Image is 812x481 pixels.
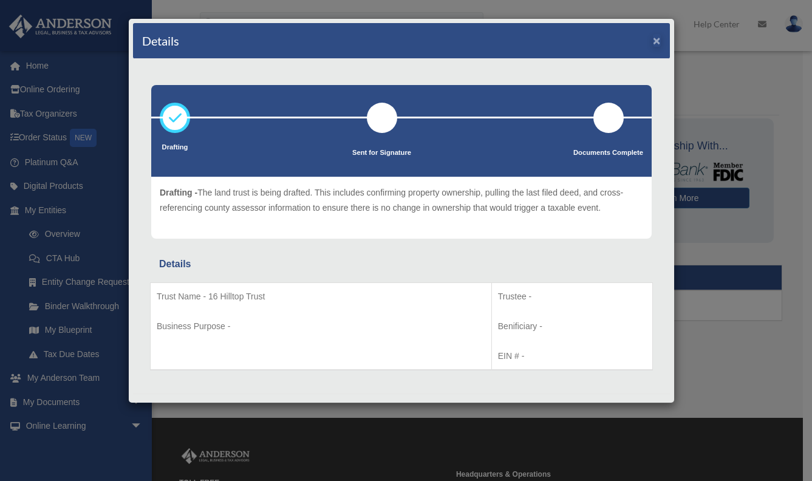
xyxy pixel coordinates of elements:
[498,349,646,364] p: EIN # -
[573,147,643,159] p: Documents Complete
[157,289,485,304] p: Trust Name - 16 Hilltop Trust
[157,319,485,334] p: Business Purpose -
[352,147,411,159] p: Sent for Signature
[160,188,197,197] span: Drafting -
[159,256,644,273] div: Details
[160,142,190,154] p: Drafting
[160,185,643,215] p: The land trust is being drafted. This includes confirming property ownership, pulling the last fi...
[498,289,646,304] p: Trustee -
[142,32,179,49] h4: Details
[498,319,646,334] p: Benificiary -
[653,34,661,47] button: ×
